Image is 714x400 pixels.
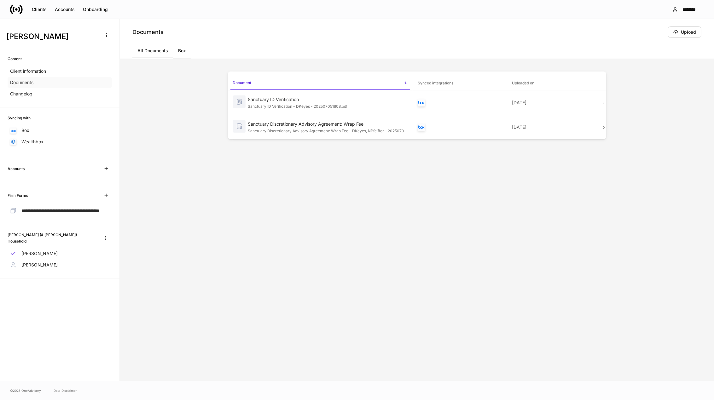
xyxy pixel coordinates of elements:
[10,68,46,74] p: Client information
[668,26,701,38] button: Upload
[132,43,173,58] a: All Documents
[21,262,58,268] p: [PERSON_NAME]
[21,127,29,134] p: Box
[10,91,32,97] p: Changelog
[8,136,112,147] a: Wealthbox
[512,100,596,106] p: [DATE]
[8,232,94,244] h6: [PERSON_NAME] (& [PERSON_NAME]) Household
[51,4,79,14] button: Accounts
[248,96,408,103] div: Sanctuary ID Verification
[8,125,112,136] a: Box
[512,80,534,86] h6: Uploaded on
[79,4,112,14] button: Onboarding
[8,248,112,259] a: [PERSON_NAME]
[28,4,51,14] button: Clients
[230,77,410,90] span: Document
[248,127,408,134] div: Sanctuary Discretionary Advisory Agreement: Wrap Fee - DKeyes, NPfeiffer - 202507051808.pdf
[233,95,246,108] img: svg%3e
[55,7,75,12] div: Accounts
[6,31,97,42] h3: [PERSON_NAME]
[233,120,246,133] img: svg%3e
[8,192,28,198] h6: Firm Forms
[415,77,504,90] span: Synced integrations
[418,101,425,104] img: oYqM9ojoZLfzCHUefNbBcWHcyDPbQKagtYciMC8pFl3iZXy3dU33Uwy+706y+0q2uJ1ghNQf2OIHrSh50tUd9HaB5oMc62p0G...
[10,388,41,393] span: © 2025 OneAdvisory
[673,30,696,35] div: Upload
[132,28,164,36] h4: Documents
[11,129,16,132] img: oYqM9ojoZLfzCHUefNbBcWHcyDPbQKagtYciMC8pFl3iZXy3dU33Uwy+706y+0q2uJ1ghNQf2OIHrSh50tUd9HaB5oMc62p0G...
[418,99,425,106] div: Box
[8,77,112,88] a: Documents
[10,79,33,86] p: Documents
[418,125,425,129] img: oYqM9ojoZLfzCHUefNbBcWHcyDPbQKagtYciMC8pFl3iZXy3dU33Uwy+706y+0q2uJ1ghNQf2OIHrSh50tUd9HaB5oMc62p0G...
[8,166,25,172] h6: Accounts
[248,121,408,127] div: Sanctuary Discretionary Advisory Agreement: Wrap Fee
[21,139,44,145] p: Wealthbox
[509,77,599,90] span: Uploaded on
[8,66,112,77] a: Client information
[233,80,252,86] h6: Document
[83,7,108,12] div: Onboarding
[8,115,31,121] h6: Syncing with
[21,250,58,257] p: [PERSON_NAME]
[418,80,453,86] h6: Synced integrations
[248,103,408,109] div: Sanctuary ID Verification - DKeyes - 202507051808.pdf
[8,88,112,100] a: Changelog
[8,56,22,62] h6: Content
[54,388,77,393] a: Data Disclaimer
[173,43,191,58] a: Box
[418,123,425,131] div: Box
[32,7,47,12] div: Clients
[8,259,112,271] a: [PERSON_NAME]
[512,124,596,130] p: [DATE]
